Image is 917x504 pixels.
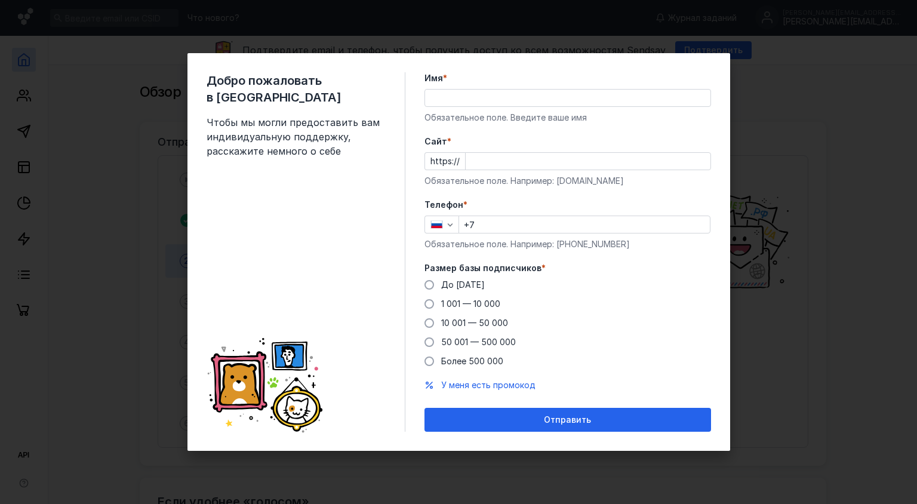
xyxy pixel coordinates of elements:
span: Чтобы мы могли предоставить вам индивидуальную поддержку, расскажите немного о себе [207,115,386,158]
span: Отправить [544,415,591,425]
span: 50 001 — 500 000 [441,337,516,347]
button: Отправить [424,408,711,432]
span: Cайт [424,136,447,147]
button: У меня есть промокод [441,379,536,391]
span: Более 500 000 [441,356,503,366]
span: 10 001 — 50 000 [441,318,508,328]
span: Имя [424,72,443,84]
span: До [DATE] [441,279,485,290]
span: Телефон [424,199,463,211]
div: Обязательное поле. Например: [PHONE_NUMBER] [424,238,711,250]
span: У меня есть промокод [441,380,536,390]
span: Добро пожаловать в [GEOGRAPHIC_DATA] [207,72,386,106]
div: Обязательное поле. Например: [DOMAIN_NAME] [424,175,711,187]
div: Обязательное поле. Введите ваше имя [424,112,711,124]
span: Размер базы подписчиков [424,262,541,274]
span: 1 001 — 10 000 [441,299,500,309]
